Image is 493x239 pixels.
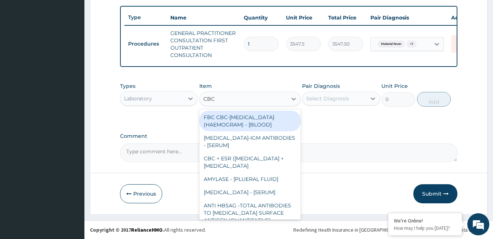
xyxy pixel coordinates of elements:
label: Comment [120,133,457,139]
div: FBC CBC-[MEDICAL_DATA] (HAEMOGRAM) - [BLOOD] [199,111,301,131]
th: Actions [447,10,484,25]
label: Types [120,83,135,89]
button: Previous [120,184,162,203]
img: d_794563401_company_1708531726252_794563401 [14,37,30,55]
div: [MEDICAL_DATA] - [SERUM] [199,186,301,199]
footer: All rights reserved. [84,220,493,239]
label: Unit Price [381,82,408,90]
button: Submit [413,184,457,203]
strong: Copyright © 2017 . [90,226,164,233]
p: How may I help you today? [394,225,456,231]
th: Unit Price [282,10,325,25]
div: Minimize live chat window [120,4,138,21]
textarea: Type your message and hit 'Enter' [4,160,140,186]
th: Pair Diagnosis [367,10,447,25]
label: Pair Diagnosis [302,82,340,90]
div: ANTI HBSAG -TOTAL ANTIBODIES TO [MEDICAL_DATA] SURFACE ANTIGEN (QUANTITATIVE) [199,199,301,227]
div: Select Diagnosis [306,95,349,102]
button: Add [417,92,451,107]
div: AMYLASE - [PLUERAL FLUID] [199,172,301,186]
th: Name [167,10,240,25]
div: Laboratory [124,95,152,102]
a: RelianceHMO [131,226,163,233]
td: Procedures [124,37,167,51]
span: Malarial fever [377,40,405,48]
span: We're online! [43,72,101,147]
th: Quantity [240,10,282,25]
span: + 1 [406,40,417,48]
th: Type [124,11,167,24]
th: Total Price [325,10,367,25]
td: GENERAL PRACTITIONER CONSULTATION FIRST OUTPATIENT CONSULTATION [167,26,240,63]
div: CBC + ESR ([MEDICAL_DATA] + [MEDICAL_DATA] [199,152,301,172]
div: Chat with us now [38,41,123,51]
div: We're Online! [394,217,456,224]
label: Item [199,82,212,90]
div: [MEDICAL_DATA]-IGM ANTIBODIES - [SERUM] [199,131,301,152]
div: Redefining Heath Insurance in [GEOGRAPHIC_DATA] using Telemedicine and Data Science! [293,226,487,233]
